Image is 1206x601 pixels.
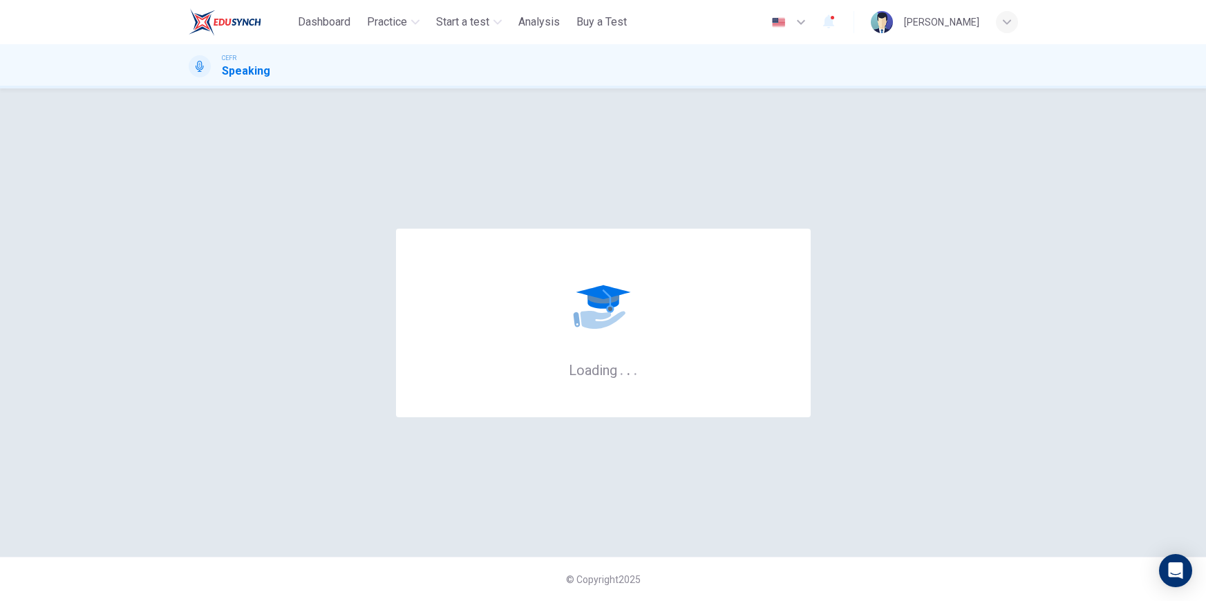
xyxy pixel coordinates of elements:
button: Practice [361,10,425,35]
h6: . [626,357,631,380]
div: [PERSON_NAME] [904,14,979,30]
div: Open Intercom Messenger [1159,554,1192,587]
h6: Loading [569,361,638,379]
button: Dashboard [292,10,356,35]
span: CEFR [222,53,236,63]
span: Dashboard [298,14,350,30]
img: en [770,17,787,28]
span: Start a test [436,14,489,30]
a: ELTC logo [189,8,293,36]
img: ELTC logo [189,8,261,36]
button: Analysis [513,10,565,35]
span: Analysis [518,14,560,30]
h6: . [633,357,638,380]
h6: . [619,357,624,380]
button: Start a test [431,10,507,35]
h1: Speaking [222,63,270,79]
span: © Copyright 2025 [566,574,641,585]
span: Buy a Test [576,14,627,30]
span: Practice [367,14,407,30]
img: Profile picture [871,11,893,33]
button: Buy a Test [571,10,632,35]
